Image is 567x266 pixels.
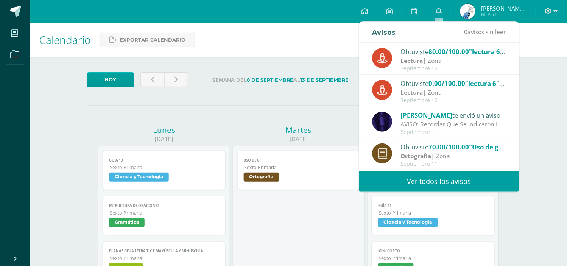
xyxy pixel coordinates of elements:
span: Uso de g [244,158,354,163]
a: Guía 11Sexto PrimariaCiencia y Tecnología [372,196,495,235]
span: [PERSON_NAME][US_STATE] [481,5,526,12]
div: [DATE] [98,135,230,143]
strong: Lectura [401,56,423,65]
span: Ciencia y Tecnología [378,218,438,227]
div: Septiembre 12 [401,97,506,104]
div: Septiembre 11 [401,129,506,135]
a: Hoy [87,72,134,87]
div: Obtuviste en [401,47,506,56]
strong: Ortografía [401,152,431,160]
span: 0 [464,28,468,36]
span: Sexto Primaria [245,164,354,171]
strong: Lectura [401,88,423,96]
img: 2f3557b5a2cbc9257661ae254945c66b.png [460,4,475,19]
div: AVISO: Recordar Que Se Indicaron Las Paginas A Estudiar Para La Actividad De Zona. Tomar En Cuent... [401,120,506,129]
span: Mi Perfil [481,11,526,18]
span: "Uso de g" [469,143,503,151]
div: Lunes [98,124,230,135]
span: "lectura 6" [466,79,505,88]
span: Estructura de oraciones [109,203,219,208]
img: 31877134f281bf6192abd3481bfb2fdd.png [372,112,393,132]
div: | Zona [401,152,506,160]
div: [DATE] [232,135,364,143]
a: Exportar calendario [100,33,195,47]
span: Sexto Primaria [110,255,219,261]
span: Guía 10 [109,158,219,163]
span: "lectura 6" [469,47,505,56]
div: Septiembre 12 [401,65,506,72]
span: [PERSON_NAME] [401,111,453,120]
span: Ortografía [244,173,279,182]
span: 0.00/100.00 [429,79,466,88]
div: Avisos [372,22,396,42]
span: avisos sin leer [464,28,506,36]
span: Sexto Primaria [379,255,488,261]
label: Semana del al [194,72,367,88]
div: Martes [232,124,364,135]
div: | Zona [401,88,506,97]
div: Obtuviste en [401,78,506,88]
a: Guía 10Sexto PrimariaCiencia y Tecnología [103,151,226,190]
span: Sexto Primaria [110,164,219,171]
a: Ver todos los avisos [359,171,519,192]
div: Septiembre 11 [401,161,506,167]
a: Uso de gSexto PrimariaOrtografía [237,151,360,190]
span: Sexto Primaria [379,210,488,216]
span: 80.00/100.00 [429,47,469,56]
a: Estructura de oracionesSexto PrimariaGramática [103,196,226,235]
div: | Zona [401,56,506,65]
strong: 13 de Septiembre [301,77,349,83]
div: te envió un aviso [401,110,506,120]
span: Mini corto [378,249,488,254]
span: 70.00/100.00 [429,143,469,151]
strong: 8 de Septiembre [247,77,294,83]
span: Sexto Primaria [110,210,219,216]
span: Calendario [39,33,90,47]
span: Gramática [109,218,145,227]
span: PLANAS DE LA LETRA T y t mayúscula y minúscula [109,249,219,254]
span: Guía 11 [378,203,488,208]
span: Ciencia y Tecnología [109,173,169,182]
div: Obtuviste en [401,142,506,152]
span: Exportar calendario [120,33,185,47]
